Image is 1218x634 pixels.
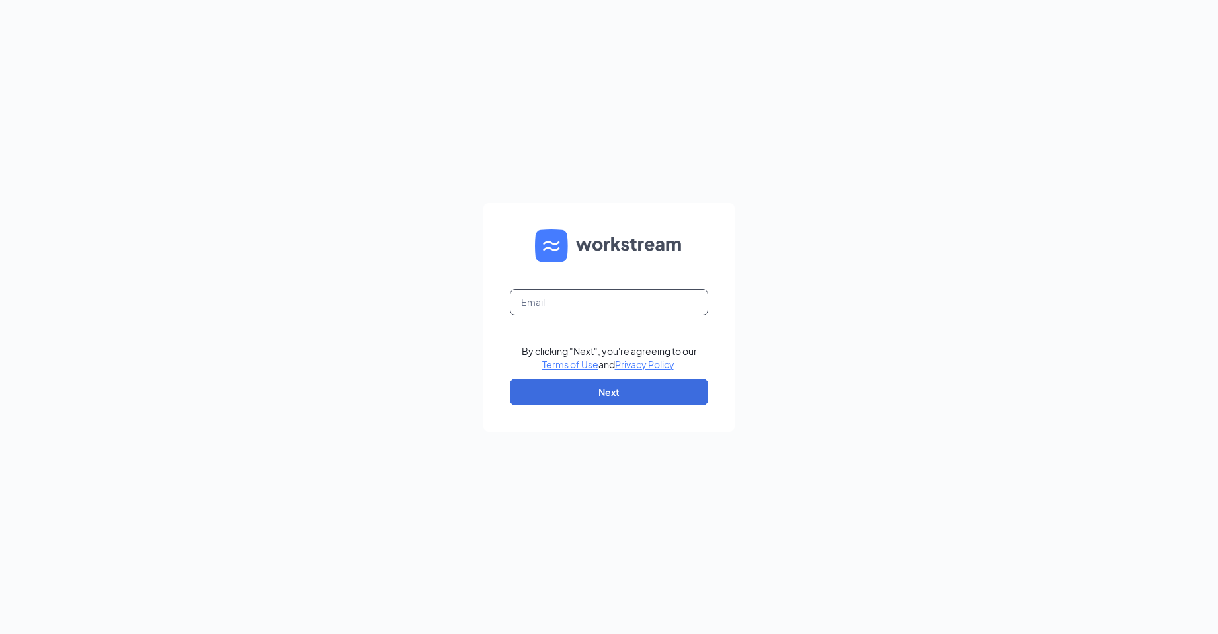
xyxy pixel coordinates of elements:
input: Email [510,289,708,315]
img: WS logo and Workstream text [535,229,683,262]
a: Privacy Policy [615,358,674,370]
div: By clicking "Next", you're agreeing to our and . [522,344,697,371]
button: Next [510,379,708,405]
a: Terms of Use [542,358,598,370]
